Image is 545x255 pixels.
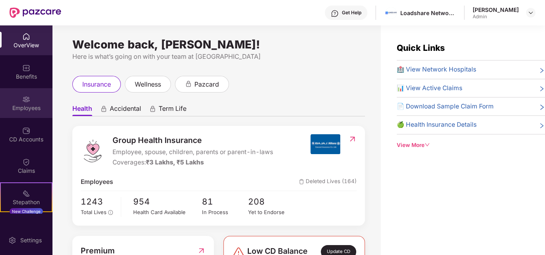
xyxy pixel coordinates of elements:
div: [PERSON_NAME] [473,6,519,14]
span: 📊 View Active Claims [397,83,462,93]
span: right [539,103,545,111]
span: Quick Links [397,43,445,53]
div: In Process [202,208,248,216]
span: 81 [202,195,248,208]
div: Loadshare Networks Pvt Ltd [400,9,456,17]
span: wellness [135,79,161,89]
div: animation [100,105,107,112]
span: right [539,122,545,129]
div: Yet to Endorse [248,208,294,216]
div: Get Help [342,10,361,16]
span: pazcard [194,79,219,89]
div: Welcome back, [PERSON_NAME]! [72,41,365,48]
span: Term Life [159,104,186,116]
span: Group Health Insurance [112,134,273,147]
img: 1629197545249.jpeg [385,7,397,19]
span: 1243 [81,195,115,208]
img: svg+xml;base64,PHN2ZyBpZD0iRHJvcGRvd24tMzJ4MzIiIHhtbG5zPSJodHRwOi8vd3d3LnczLm9yZy8yMDAwL3N2ZyIgd2... [528,10,534,16]
div: Stepathon [1,198,52,206]
div: Here is what’s going on with your team at [GEOGRAPHIC_DATA] [72,52,365,62]
span: insurance [82,79,111,89]
span: 208 [248,195,294,208]
img: insurerIcon [310,134,340,154]
span: right [539,66,545,74]
span: 📄 Download Sample Claim Form [397,102,494,111]
span: 🍏 Health Insurance Details [397,120,477,129]
img: svg+xml;base64,PHN2ZyBpZD0iQ0RfQWNjb3VudHMiIGRhdGEtbmFtZT0iQ0QgQWNjb3VudHMiIHhtbG5zPSJodHRwOi8vd3... [22,127,30,135]
div: Settings [18,236,44,244]
div: Admin [473,14,519,20]
span: down [425,142,430,148]
img: svg+xml;base64,PHN2ZyB4bWxucz0iaHR0cDovL3d3dy53My5vcmcvMjAwMC9zdmciIHdpZHRoPSIyMSIgaGVpZ2h0PSIyMC... [22,189,30,197]
img: svg+xml;base64,PHN2ZyBpZD0iSG9tZSIgeG1sbnM9Imh0dHA6Ly93d3cudzMub3JnLzIwMDAvc3ZnIiB3aWR0aD0iMjAiIG... [22,33,30,41]
img: svg+xml;base64,PHN2ZyBpZD0iQ2xhaW0iIHhtbG5zPSJodHRwOi8vd3d3LnczLm9yZy8yMDAwL3N2ZyIgd2lkdGg9IjIwIi... [22,158,30,166]
span: Health [72,104,92,116]
img: svg+xml;base64,PHN2ZyBpZD0iQmVuZWZpdHMiIHhtbG5zPSJodHRwOi8vd3d3LnczLm9yZy8yMDAwL3N2ZyIgd2lkdGg9Ij... [22,64,30,72]
div: animation [149,105,156,112]
span: info-circle [108,210,113,215]
img: deleteIcon [299,179,304,184]
span: 954 [133,195,202,208]
span: Accidental [110,104,141,116]
div: Health Card Available [133,208,202,216]
div: View More [397,141,545,149]
div: animation [185,80,192,87]
img: svg+xml;base64,PHN2ZyBpZD0iRW1wbG95ZWVzIiB4bWxucz0iaHR0cDovL3d3dy53My5vcmcvMjAwMC9zdmciIHdpZHRoPS... [22,95,30,103]
span: 🏥 View Network Hospitals [397,65,476,74]
div: New Challenge [10,208,43,214]
img: svg+xml;base64,PHN2ZyBpZD0iU2V0dGluZy0yMHgyMCIgeG1sbnM9Imh0dHA6Ly93d3cudzMub3JnLzIwMDAvc3ZnIiB3aW... [8,236,16,244]
span: Deleted Lives (164) [299,177,357,187]
span: Employees [81,177,113,187]
div: Coverages: [112,158,273,167]
img: RedirectIcon [348,135,357,143]
span: right [539,85,545,93]
span: ₹3 Lakhs, ₹5 Lakhs [146,158,204,166]
img: New Pazcare Logo [10,8,61,18]
span: Total Lives [81,209,107,215]
img: logo [81,139,105,163]
span: Employee, spouse, children, parents or parent-in-laws [112,147,273,157]
img: svg+xml;base64,PHN2ZyBpZD0iSGVscC0zMngzMiIgeG1sbnM9Imh0dHA6Ly93d3cudzMub3JnLzIwMDAvc3ZnIiB3aWR0aD... [331,10,339,17]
